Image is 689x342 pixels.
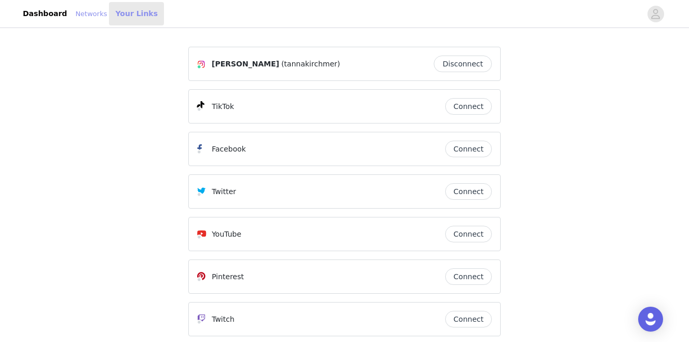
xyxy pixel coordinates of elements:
a: Dashboard [17,2,73,25]
p: Pinterest [212,271,244,282]
p: Twitch [212,314,235,325]
span: [PERSON_NAME] [212,59,279,70]
button: Connect [445,268,492,285]
p: YouTube [212,229,241,240]
button: Connect [445,226,492,242]
button: Connect [445,183,492,200]
a: Networks [75,9,107,19]
div: Open Intercom Messenger [638,307,663,332]
p: TikTok [212,101,234,112]
p: Facebook [212,144,246,155]
button: Disconnect [434,56,492,72]
div: avatar [651,6,660,22]
a: Your Links [109,2,164,25]
button: Connect [445,311,492,327]
button: Connect [445,141,492,157]
img: Instagram Icon [197,60,205,69]
button: Connect [445,98,492,115]
span: (tannakirchmer) [281,59,340,70]
p: Twitter [212,186,236,197]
